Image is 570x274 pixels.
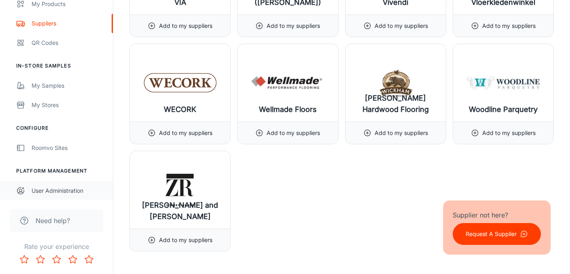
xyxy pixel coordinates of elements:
[159,236,212,244] p: Add to my suppliers
[32,38,105,47] div: QR Codes
[32,143,105,152] div: Roomvo Sites
[144,174,216,206] img: Zimmer and Rohde
[352,93,439,115] h6: [PERSON_NAME] Hardwood Flooring
[36,216,70,226] span: Need help?
[453,210,541,220] p: Supplier not here?
[32,19,105,28] div: Suppliers
[65,251,81,268] button: Rate 4 star
[136,200,224,222] h6: [PERSON_NAME] and [PERSON_NAME]
[259,104,317,115] h6: Wellmade Floors
[359,67,432,99] img: Wickham Hardwood Flooring
[164,104,196,115] h6: WECORK
[32,101,105,110] div: My Stores
[32,81,105,90] div: My Samples
[466,230,517,238] p: Request A Supplier
[144,67,216,99] img: WECORK
[267,21,320,30] p: Add to my suppliers
[482,129,536,137] p: Add to my suppliers
[159,129,212,137] p: Add to my suppliers
[375,129,428,137] p: Add to my suppliers
[32,251,49,268] button: Rate 2 star
[32,186,105,195] div: User Administration
[467,67,540,99] img: Woodline Parquetry
[267,129,320,137] p: Add to my suppliers
[49,251,65,268] button: Rate 3 star
[16,251,32,268] button: Rate 1 star
[159,21,212,30] p: Add to my suppliers
[375,21,428,30] p: Add to my suppliers
[453,223,541,245] button: Request A Supplier
[482,21,536,30] p: Add to my suppliers
[6,242,106,251] p: Rate your experience
[81,251,97,268] button: Rate 5 star
[251,67,324,99] img: Wellmade Floors
[469,104,538,115] h6: Woodline Parquetry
